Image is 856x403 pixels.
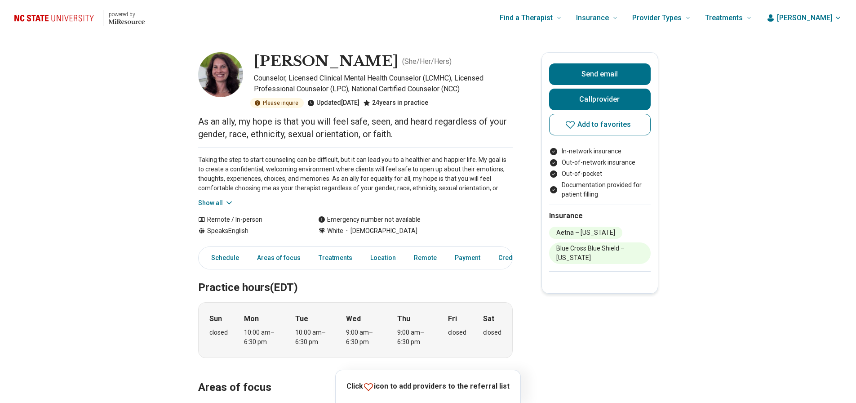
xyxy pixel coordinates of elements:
div: 10:00 am – 6:30 pm [295,328,330,347]
p: ( She/Her/Hers ) [402,56,452,67]
p: Click icon to add providers to the referral list [346,381,510,392]
a: Credentials [493,249,538,267]
button: Callprovider [549,89,651,110]
div: closed [483,328,501,337]
a: Schedule [200,249,244,267]
strong: Mon [244,313,259,324]
div: When does the program meet? [198,302,513,358]
div: Emergency number not available [318,215,421,224]
li: Documentation provided for patient filling [549,180,651,199]
p: powered by [109,11,145,18]
strong: Fri [448,313,457,324]
a: Areas of focus [252,249,306,267]
a: Treatments [313,249,358,267]
h2: Insurance [549,210,651,221]
div: Speaks English [198,226,300,236]
span: Treatments [705,12,743,24]
span: [DEMOGRAPHIC_DATA] [343,226,417,236]
li: Blue Cross Blue Shield – [US_STATE] [549,242,651,264]
div: 9:00 am – 6:30 pm [397,328,432,347]
button: Add to favorites [549,114,651,135]
div: Please inquire [250,98,304,108]
button: Send email [549,63,651,85]
div: closed [209,328,228,337]
li: Out-of-network insurance [549,158,651,167]
span: [PERSON_NAME] [777,13,833,23]
span: White [327,226,343,236]
div: closed [448,328,466,337]
li: Aetna – [US_STATE] [549,227,622,239]
button: Show all [198,198,234,208]
a: Home page [14,4,145,32]
strong: Sat [483,313,494,324]
strong: Sun [209,313,222,324]
a: Payment [449,249,486,267]
p: As an ally, my hope is that you will feel safe, seen, and heard regardless of your gender, race, ... [198,115,513,140]
p: Taking the step to start counseling can be difficult, but it can lead you to a healthier and happ... [198,155,513,193]
h2: Areas of focus [198,358,513,395]
span: Insurance [576,12,609,24]
li: In-network insurance [549,147,651,156]
div: Remote / In-person [198,215,300,224]
h1: [PERSON_NAME] [254,52,399,71]
strong: Tue [295,313,308,324]
h2: Practice hours (EDT) [198,259,513,296]
li: Out-of-pocket [549,169,651,179]
img: Lorelei Lindow, Counselor [198,52,243,97]
div: 9:00 am – 6:30 pm [346,328,381,347]
button: [PERSON_NAME] [766,13,842,23]
div: 24 years in practice [363,98,428,108]
span: Add to favorites [577,121,631,128]
div: Updated [DATE] [307,98,359,108]
strong: Thu [397,313,410,324]
p: Counselor, Licensed Clinical Mental Health Counselor (LCMHC), Licensed Professional Counselor (LP... [254,73,513,94]
a: Remote [408,249,442,267]
div: 10:00 am – 6:30 pm [244,328,279,347]
span: Provider Types [632,12,682,24]
a: Location [365,249,401,267]
strong: Wed [346,313,361,324]
ul: Payment options [549,147,651,199]
span: Find a Therapist [500,12,553,24]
